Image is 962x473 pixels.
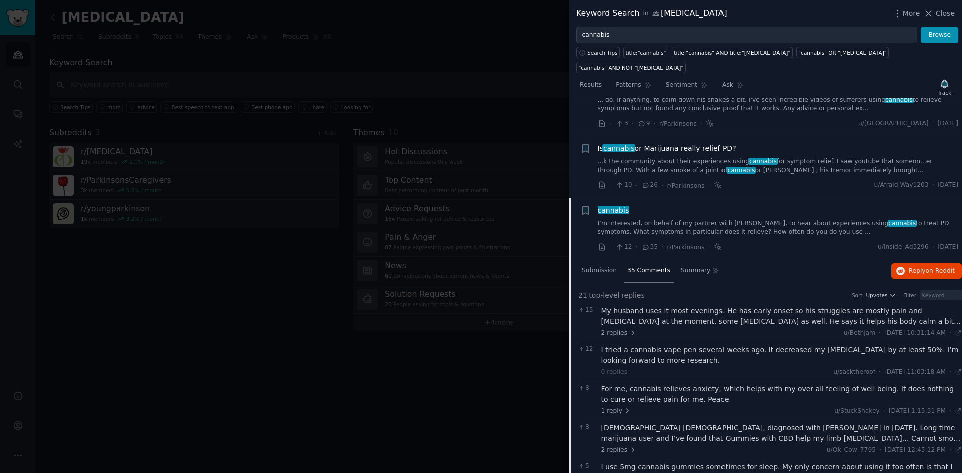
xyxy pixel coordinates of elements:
a: ...k the community about their experiences usingcannabisfor symptom relief. I saw youtube that so... [598,157,959,175]
a: Iscannabisor Marijuana really relief PD? [598,143,736,154]
a: Ask [718,77,747,98]
button: More [892,8,920,19]
span: 12 [615,243,632,252]
button: Browse [921,27,958,44]
button: Track [934,77,955,98]
span: Ask [722,81,733,90]
span: r/Parkinsons [659,120,697,127]
span: 2 replies [601,446,636,455]
span: Sentiment [666,81,697,90]
button: Upvotes [866,292,896,299]
span: · [610,118,612,129]
span: cannabis [602,144,635,152]
span: cannabis [727,167,756,174]
span: 15 [578,306,596,315]
span: u/StuckShakey [834,407,880,414]
span: · [932,243,934,252]
div: Sort [852,292,863,299]
span: · [661,180,663,191]
button: Close [923,8,955,19]
span: cannabis [597,206,630,214]
a: "cannabis" AND NOT "[MEDICAL_DATA]" [576,62,686,73]
span: · [654,118,656,129]
span: Reply [909,267,955,276]
span: 21 [578,290,587,301]
button: Search Tips [576,47,620,58]
span: · [949,446,951,455]
a: "cannabis" OR "[MEDICAL_DATA]" [796,47,889,58]
span: u/Ok_Cow_7795 [827,446,876,453]
span: Submission [582,266,617,275]
span: replies [621,290,645,301]
span: Results [580,81,602,90]
span: · [879,329,881,338]
span: · [610,242,612,252]
span: r/Parkinsons [667,182,705,189]
span: · [636,242,638,252]
div: title:"cannabis" AND title:"[MEDICAL_DATA]" [674,49,790,56]
a: title:"cannabis" AND title:"[MEDICAL_DATA]" [672,47,793,58]
span: · [661,242,663,252]
span: [DATE] 1:15:31 PM [889,407,946,416]
span: 35 Comments [627,266,670,275]
span: u/sacktheroof [833,368,875,375]
div: "cannabis" OR "[MEDICAL_DATA]" [798,49,886,56]
span: [DATE] 11:03:18 AM [884,368,946,377]
span: 10 [615,181,632,190]
span: Upvotes [866,292,887,299]
span: [DATE] 12:45:12 PM [885,446,946,455]
span: · [949,329,951,338]
span: · [879,368,881,377]
button: Replyon Reddit [891,263,962,279]
a: Results [576,77,605,98]
span: u/Inside_Ad3296 [878,243,929,252]
span: 2 replies [601,329,636,338]
span: · [932,181,934,190]
span: Search Tips [587,49,618,56]
span: 8 [578,384,596,393]
a: cannabis [598,205,629,216]
span: · [700,118,702,129]
a: Patterns [612,77,655,98]
span: Summary [681,266,710,275]
span: 8 [578,423,596,432]
div: "cannabis" AND NOT "[MEDICAL_DATA]" [579,64,684,71]
span: top-level [589,290,619,301]
span: cannabis [888,220,917,227]
div: Filter [903,292,916,299]
span: cannabis [748,158,777,165]
span: 12 [578,345,596,354]
span: Patterns [616,81,641,90]
div: Keyword Search [MEDICAL_DATA] [576,7,727,20]
div: title:"cannabis" [626,49,666,56]
span: · [949,407,951,416]
span: · [883,407,885,416]
span: · [610,180,612,191]
span: Is or Marijuana really relief PD? [598,143,736,154]
input: Keyword [920,290,962,300]
span: u/[GEOGRAPHIC_DATA] [858,119,929,128]
span: cannabis [884,96,913,103]
span: [DATE] [938,243,958,252]
span: 26 [641,181,658,190]
span: 35 [641,243,658,252]
span: 1 reply [601,407,631,416]
div: Track [938,89,951,96]
a: ... do, if anything, to calm down his shakes a bit. I've seen incredible videos of sufferers usin... [598,96,959,113]
span: on Reddit [926,267,955,274]
span: 9 [637,119,650,128]
span: · [932,119,934,128]
span: u/Bethjam [844,329,875,336]
span: · [632,118,634,129]
span: More [903,8,920,19]
a: title:"cannabis" [623,47,668,58]
span: r/Parkinsons [667,244,705,251]
span: 3 [615,119,628,128]
span: · [636,180,638,191]
span: · [708,242,710,252]
a: I’m interested, on behalf of my partner with [PERSON_NAME], to hear about experiences usingcannab... [598,219,959,237]
span: · [949,368,951,377]
a: Sentiment [662,77,711,98]
span: u/Afraid-Way1203 [874,181,929,190]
